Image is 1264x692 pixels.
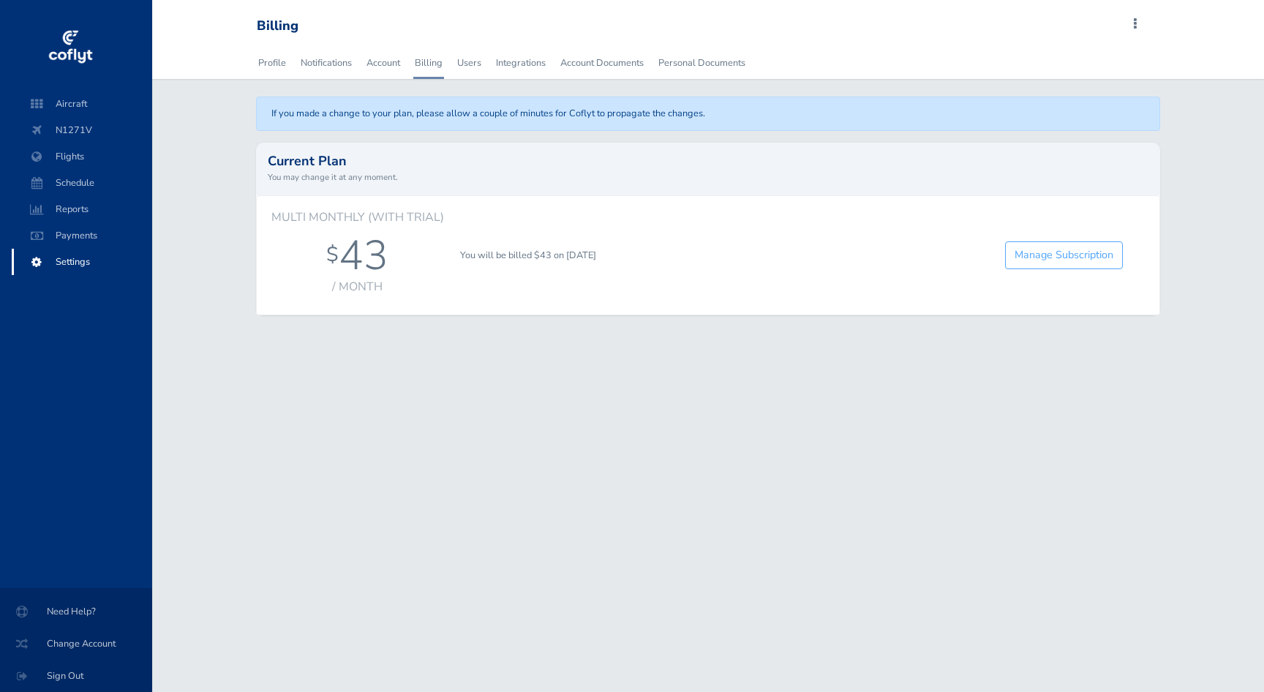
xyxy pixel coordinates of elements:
small: You may change it at any moment. [268,170,1149,184]
a: Profile [257,47,287,79]
div: 43 [339,231,388,280]
h6: Multi Monthly (with Trial) [271,211,444,225]
a: Users [456,47,483,79]
a: Account [365,47,402,79]
span: Sign Out [18,663,135,689]
span: Need Help? [18,598,135,625]
span: Aircraft [26,91,138,117]
img: coflyt logo [46,26,94,69]
span: Flights [26,143,138,170]
span: Settings [26,249,138,275]
a: Account Documents [559,47,645,79]
div: $ [326,243,339,268]
a: Integrations [494,47,547,79]
h2: Current Plan [268,154,1149,168]
a: Personal Documents [657,47,747,79]
a: Manage Subscription [1005,241,1123,270]
p: You will be billed $43 on [DATE] [460,248,984,263]
a: Billing [413,47,444,79]
span: Payments [26,222,138,249]
div: Billing [257,18,298,34]
div: If you made a change to your plan, please allow a couple of minutes for Coflyt to propagate the c... [256,97,1161,130]
a: Notifications [299,47,353,79]
div: / month [271,280,444,294]
span: Change Account [18,631,135,657]
span: Schedule [26,170,138,196]
span: N1271V [26,117,138,143]
span: Reports [26,196,138,222]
